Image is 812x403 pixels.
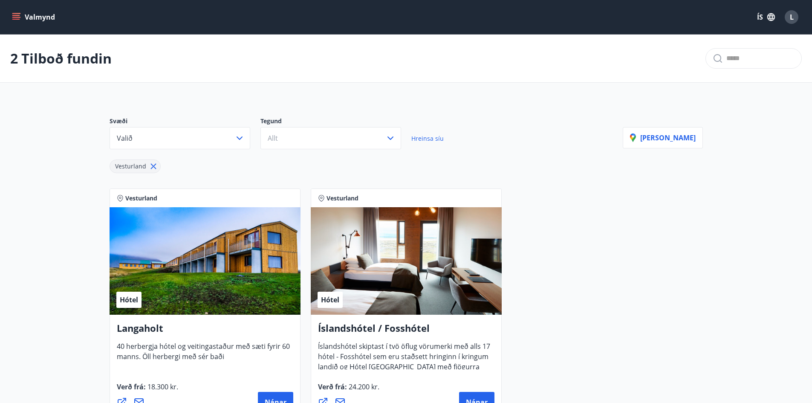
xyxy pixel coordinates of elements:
[10,9,58,25] button: menu
[10,49,112,68] p: 2 Tilboð fundin
[318,342,490,389] span: Íslandshótel skiptast í tvö öflug vörumerki með alls 17 hótel - Fosshótel sem eru staðsett hringi...
[260,117,411,127] p: Tegund
[110,127,250,149] button: Valið
[117,382,178,398] span: Verð frá :
[623,127,703,148] button: [PERSON_NAME]
[120,295,138,304] span: Hótel
[268,133,278,143] span: Allt
[260,127,401,149] button: Allt
[318,322,494,341] h4: Íslandshótel / Fosshótel
[117,133,133,143] span: Valið
[321,295,339,304] span: Hótel
[146,382,178,391] span: 18.300 kr.
[327,194,358,203] span: Vesturland
[117,322,293,341] h4: Langaholt
[790,12,794,22] span: L
[110,159,161,173] div: Vesturland
[125,194,157,203] span: Vesturland
[630,133,696,142] p: [PERSON_NAME]
[411,134,444,142] span: Hreinsa síu
[781,7,802,27] button: L
[347,382,379,391] span: 24.200 kr.
[117,342,290,368] span: 40 herbergja hótel og veitingastaður með sæti fyrir 60 manns. Öll herbergi með sér baði
[318,382,379,398] span: Verð frá :
[752,9,780,25] button: ÍS
[110,117,260,127] p: Svæði
[115,162,146,170] span: Vesturland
